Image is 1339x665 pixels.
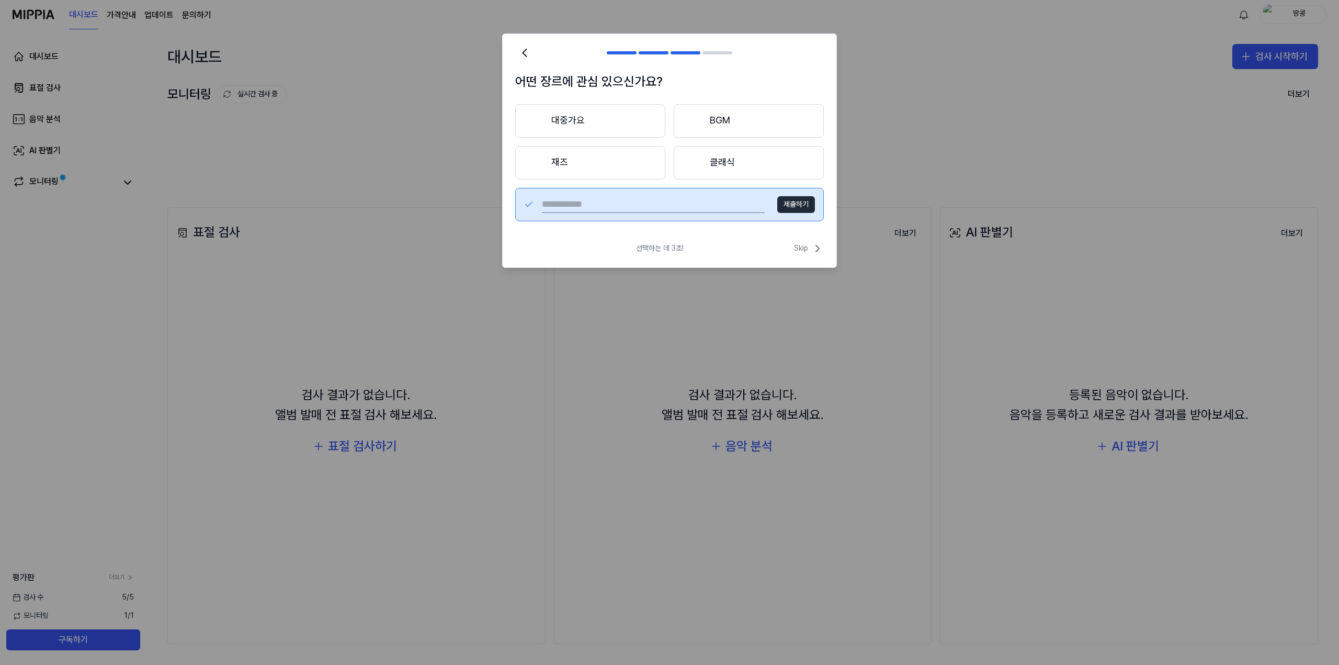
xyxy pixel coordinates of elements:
[674,104,824,138] button: BGM
[792,242,824,255] button: Skip
[674,146,824,179] button: 클래식
[636,243,684,254] span: 선택하는 데 3초!
[515,104,665,138] button: 대중가요
[515,72,824,92] h1: 어떤 장르에 관심 있으신가요?
[515,146,665,179] button: 재즈
[777,196,815,213] button: 제출하기
[794,242,824,255] span: Skip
